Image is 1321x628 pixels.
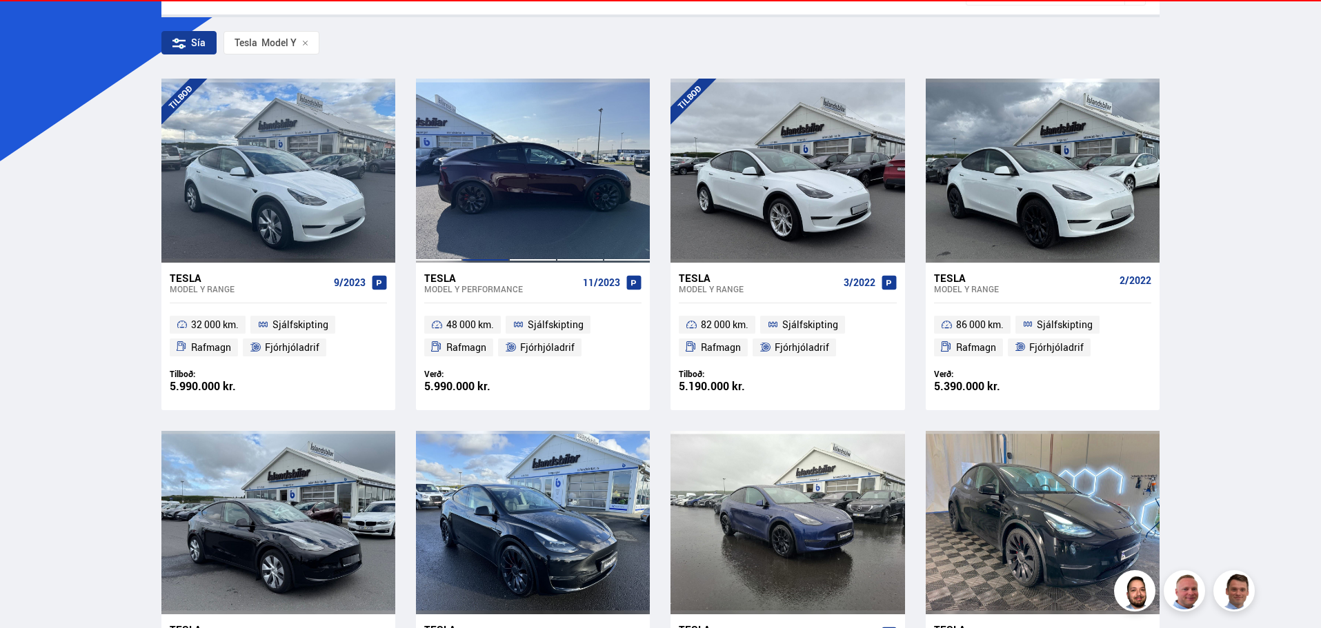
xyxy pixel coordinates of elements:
[934,381,1043,392] div: 5.390.000 kr.
[170,284,328,294] div: Model Y RANGE
[701,339,741,356] span: Rafmagn
[844,277,875,288] span: 3/2022
[956,316,1004,333] span: 86 000 km.
[446,339,486,356] span: Rafmagn
[1029,339,1084,356] span: Fjórhjóladrif
[934,284,1114,294] div: Model Y RANGE
[1116,572,1158,614] img: nhp88E3Fdnt1Opn2.png
[170,369,279,379] div: Tilboð:
[1215,572,1257,614] img: FbJEzSuNWCJXmdc-.webp
[265,339,319,356] span: Fjórhjóladrif
[1120,275,1151,286] span: 2/2022
[701,316,748,333] span: 82 000 km.
[191,339,231,356] span: Rafmagn
[583,277,620,288] span: 11/2023
[679,369,788,379] div: Tilboð:
[1166,572,1207,614] img: siFngHWaQ9KaOqBr.png
[926,263,1160,410] a: Tesla Model Y RANGE 2/2022 86 000 km. Sjálfskipting Rafmagn Fjórhjóladrif Verð: 5.390.000 kr.
[11,6,52,47] button: Opna LiveChat spjallviðmót
[446,316,494,333] span: 48 000 km.
[424,272,577,284] div: Tesla
[934,369,1043,379] div: Verð:
[161,31,217,54] div: Sía
[334,277,366,288] span: 9/2023
[424,369,533,379] div: Verð:
[679,272,837,284] div: Tesla
[416,263,650,410] a: Tesla Model Y PERFORMANCE 11/2023 48 000 km. Sjálfskipting Rafmagn Fjórhjóladrif Verð: 5.990.000 kr.
[934,272,1114,284] div: Tesla
[191,316,239,333] span: 32 000 km.
[424,381,533,392] div: 5.990.000 kr.
[520,339,575,356] span: Fjórhjóladrif
[235,37,297,48] span: Model Y
[235,37,257,48] div: Tesla
[170,272,328,284] div: Tesla
[170,381,279,392] div: 5.990.000 kr.
[161,263,395,410] a: Tesla Model Y RANGE 9/2023 32 000 km. Sjálfskipting Rafmagn Fjórhjóladrif Tilboð: 5.990.000 kr.
[956,339,996,356] span: Rafmagn
[775,339,829,356] span: Fjórhjóladrif
[679,284,837,294] div: Model Y RANGE
[782,316,838,333] span: Sjálfskipting
[1037,316,1093,333] span: Sjálfskipting
[528,316,584,333] span: Sjálfskipting
[679,381,788,392] div: 5.190.000 kr.
[424,284,577,294] div: Model Y PERFORMANCE
[671,263,904,410] a: Tesla Model Y RANGE 3/2022 82 000 km. Sjálfskipting Rafmagn Fjórhjóladrif Tilboð: 5.190.000 kr.
[272,316,328,333] span: Sjálfskipting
